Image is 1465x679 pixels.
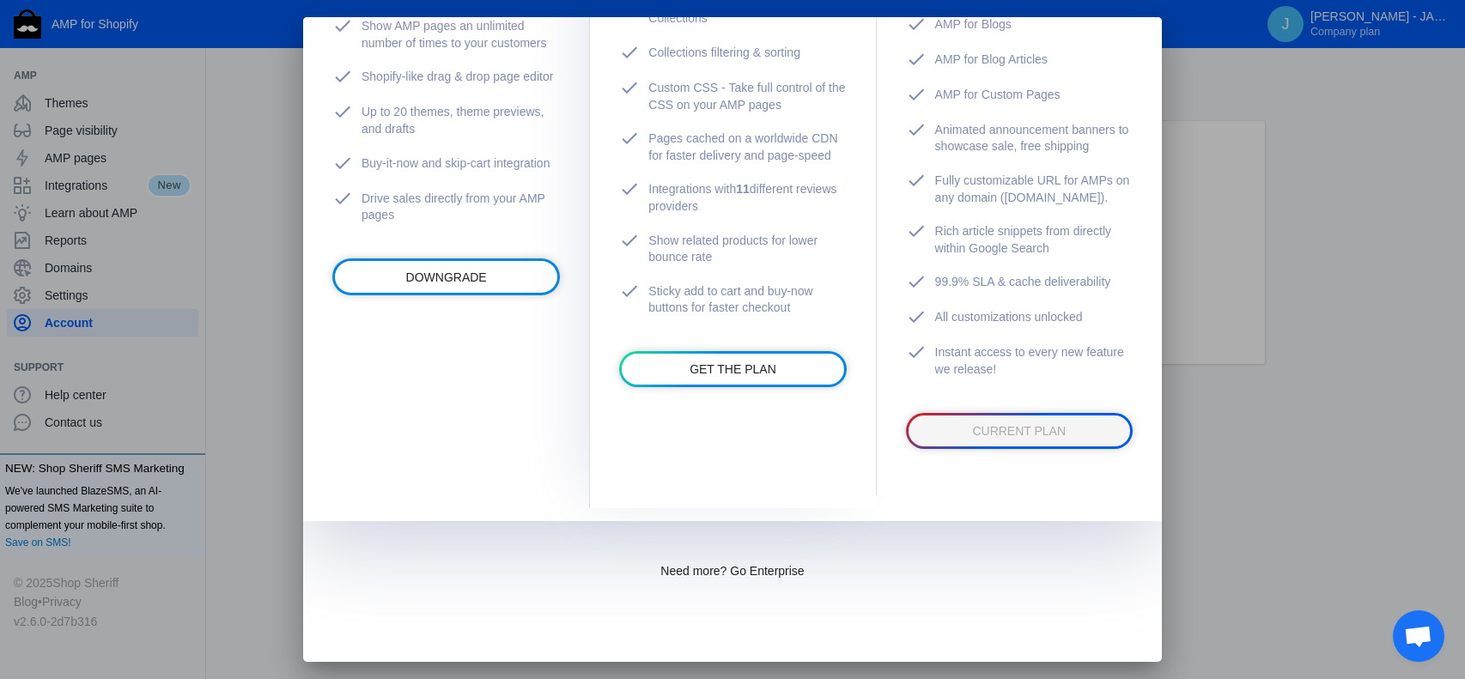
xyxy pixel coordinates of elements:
[906,271,935,292] mat-icon: check
[332,153,362,173] mat-icon: check
[972,424,1066,438] span: CURRENT PLAN
[906,113,1133,164] li: Animated announcement banners to showcase sale, free shipping
[906,306,935,327] mat-icon: check
[935,52,1048,69] span: AMP for Blog Articles
[619,71,846,122] li: Custom CSS - Take full control of the CSS on your AMP pages
[935,16,1012,33] span: AMP for Blogs
[619,122,846,173] li: Pages cached on a worldwide CDN for faster delivery and page-speed
[906,14,935,34] mat-icon: check
[906,342,935,362] mat-icon: check
[619,36,846,71] li: Collections filtering & sorting
[332,95,560,146] li: Up to 20 themes, theme previews, and drafts
[647,555,818,586] button: Need more? Go Enterprise
[335,261,557,293] a: DOWNGRADE
[906,221,935,241] mat-icon: check
[619,128,648,149] mat-icon: check
[619,230,648,251] mat-icon: check
[935,87,1061,104] span: AMP for Custom Pages
[332,182,560,233] li: Drive sales directly from your AMP pages
[332,9,560,60] li: Show AMP pages an unlimited number of times to your customers
[906,336,1133,386] li: Instant access to every new feature we release!
[906,84,935,105] mat-icon: check
[406,270,487,284] span: DOWNGRADE
[906,170,935,191] mat-icon: check
[619,281,648,301] mat-icon: check
[906,215,1133,265] li: Rich article snippets from directly within Google Search
[619,42,648,63] mat-icon: check
[622,354,843,385] a: GET THE PLAN
[648,181,846,215] span: Integrations with different reviews providers
[690,362,776,376] span: GET THE PLAN
[619,179,648,199] mat-icon: check
[332,188,362,209] mat-icon: check
[332,101,362,122] mat-icon: check
[906,119,935,140] mat-icon: check
[619,275,846,325] li: Sticky add to cart and buy-now buttons for faster checkout
[906,300,1133,336] li: All customizations unlocked
[1393,610,1444,662] div: Open chat
[906,265,1133,300] li: 99.9% SLA & cache deliverability
[619,77,648,98] mat-icon: check
[332,147,560,182] li: Buy-it-now and skip-cart integration
[332,60,560,95] li: Shopify-like drag & drop page editor
[906,164,1133,215] li: Fully customizable URL for AMPs on any domain ([DOMAIN_NAME]).
[619,224,846,275] li: Show related products for lower bounce rate
[736,182,750,196] b: 11
[906,49,935,70] mat-icon: check
[909,415,1130,446] a: CURRENT PLAN
[332,15,362,36] mat-icon: check
[332,66,362,87] mat-icon: check
[660,564,804,578] span: Need more? Go Enterprise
